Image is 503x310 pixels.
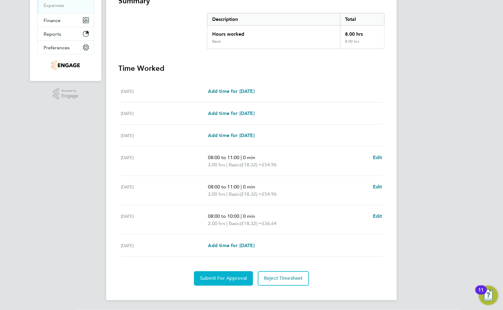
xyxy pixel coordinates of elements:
button: Preferences [38,41,94,54]
div: [DATE] [121,213,208,227]
span: £54.96 [262,191,277,197]
div: [DATE] [121,88,208,95]
span: Add time for [DATE] [208,243,255,248]
a: Add time for [DATE] [208,88,255,95]
div: Total [340,13,384,25]
span: Edit [373,184,382,190]
button: Open Resource Center, 11 new notifications [479,286,498,305]
span: Add time for [DATE] [208,110,255,116]
span: | [226,162,228,168]
span: Edit [373,213,382,219]
h3: Time Worked [118,64,385,73]
a: Go to home page [37,60,94,70]
div: [DATE] [121,132,208,139]
span: 0 min [243,184,255,190]
span: Submit For Approval [200,276,247,282]
span: Engage [61,93,78,99]
span: | [241,213,242,219]
span: 3.00 hrs [208,162,225,168]
div: Summary [207,13,385,49]
a: Add time for [DATE] [208,110,255,117]
span: | [241,155,242,160]
div: [DATE] [121,110,208,117]
a: Edit [373,154,382,161]
div: Basic [212,39,221,44]
button: Finance [38,14,94,27]
span: 0 min [243,155,255,160]
span: Powered by [61,88,78,93]
button: Submit For Approval [194,271,253,286]
div: Description [207,13,340,25]
span: Add time for [DATE] [208,132,255,138]
a: Powered byEngage [53,88,79,100]
div: [DATE] [121,154,208,168]
span: Preferences [44,45,70,51]
div: 8.00 hrs [340,39,384,49]
span: | [241,184,242,190]
a: Edit [373,213,382,220]
span: (£18.32) = [240,191,262,197]
a: Edit [373,183,382,191]
span: Reports [44,31,61,37]
span: 08:00 to 10:00 [208,213,239,219]
div: 8.00 hrs [340,26,384,39]
button: Reports [38,27,94,41]
span: Reject Timesheet [264,276,303,282]
div: 11 [478,290,484,298]
span: | [226,220,228,226]
span: £54.96 [262,162,277,168]
span: Finance [44,18,61,23]
span: 08:00 to 11:00 [208,184,239,190]
button: Reject Timesheet [258,271,309,286]
div: [DATE] [121,242,208,249]
a: Add time for [DATE] [208,242,255,249]
span: 08:00 to 11:00 [208,155,239,160]
div: [DATE] [121,183,208,198]
span: £36.64 [262,220,277,226]
span: Basic [229,220,240,227]
span: Edit [373,155,382,160]
img: romaxrecruitment-logo-retina.png [51,60,80,70]
span: | [226,191,228,197]
span: (£18.32) = [240,162,262,168]
div: Hours worked [207,26,340,39]
span: Basic [229,191,240,198]
span: 3.00 hrs [208,191,225,197]
span: Add time for [DATE] [208,88,255,94]
span: 2.00 hrs [208,220,225,226]
a: Add time for [DATE] [208,132,255,139]
span: (£18.32) = [240,220,262,226]
span: 0 min [243,213,255,219]
a: Expenses [44,2,64,8]
span: Basic [229,161,240,168]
